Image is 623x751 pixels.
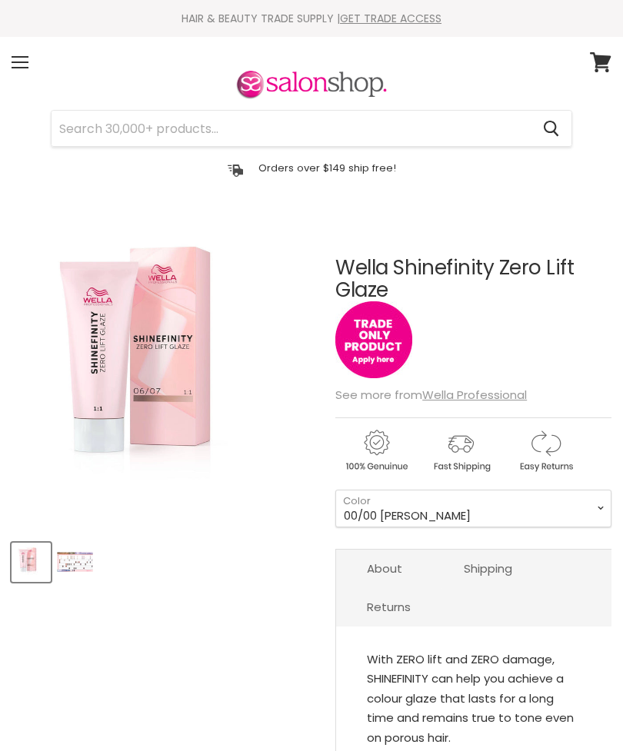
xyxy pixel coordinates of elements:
[433,550,543,587] a: Shipping
[336,550,433,587] a: About
[9,538,323,582] div: Product thumbnails
[422,387,527,403] a: Wella Professional
[55,543,95,582] button: Wella Shinefinity Zero Lift Glaze
[12,218,321,527] img: Wella Shinefinity Zero Lift Glaze
[258,161,396,174] p: Orders over $149 ship free!
[51,110,572,147] form: Product
[52,111,531,146] input: Search
[505,427,586,474] img: returns.gif
[335,257,611,301] h1: Wella Shinefinity Zero Lift Glaze
[13,544,49,580] img: Wella Shinefinity Zero Lift Glaze
[420,427,501,474] img: shipping.gif
[531,111,571,146] button: Search
[335,301,412,378] img: tradeonly_small.jpg
[335,427,417,474] img: genuine.gif
[367,651,574,746] span: With ZERO lift and ZERO damage, SHINEFINITY can help you achieve a colour glaze that lasts for a ...
[335,387,527,403] span: See more from
[12,543,51,582] button: Wella Shinefinity Zero Lift Glaze
[57,552,93,572] img: Wella Shinefinity Zero Lift Glaze
[340,11,441,26] a: GET TRADE ACCESS
[336,588,441,626] a: Returns
[12,218,321,527] div: Wella Shinefinity Zero Lift Glaze image. Click or Scroll to Zoom.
